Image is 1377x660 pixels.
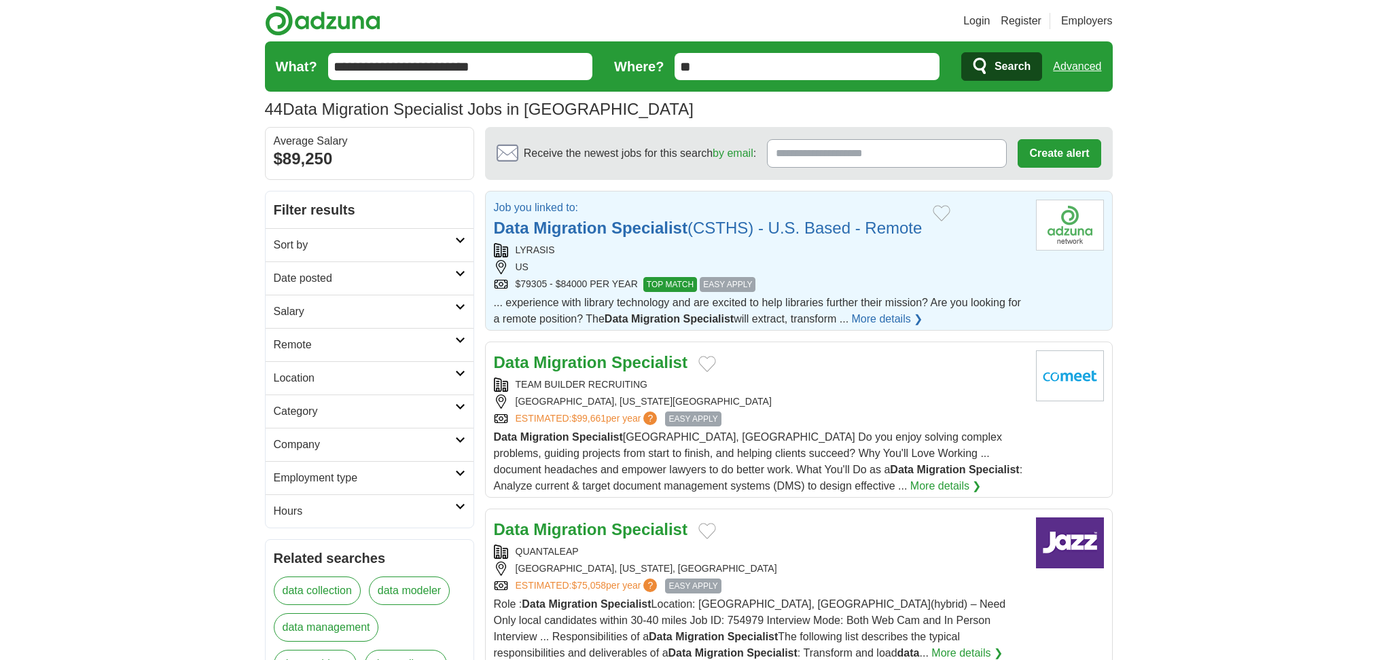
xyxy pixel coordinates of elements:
a: Employers [1061,13,1113,29]
span: EASY APPLY [665,579,721,593]
div: $89,250 [274,147,465,171]
img: Company logo [1036,517,1104,568]
h2: Filter results [266,191,473,228]
strong: Migration [533,219,607,237]
a: ESTIMATED:$75,058per year? [516,579,660,593]
h2: Date posted [274,270,455,287]
h2: Location [274,370,455,386]
p: Job you linked to: [494,200,923,216]
h1: Data Migration Specialist Jobs in [GEOGRAPHIC_DATA] [265,100,694,118]
strong: data [897,647,920,659]
button: Search [961,52,1042,81]
label: What? [276,56,317,77]
strong: Specialist [611,219,687,237]
strong: Migration [520,431,569,443]
span: TOP MATCH [643,277,697,292]
a: Date posted [266,261,473,295]
a: by email [713,147,753,159]
a: Location [266,361,473,395]
a: Advanced [1053,53,1101,80]
strong: Migration [533,353,607,371]
div: Average Salary [274,136,465,147]
a: Hours [266,494,473,528]
strong: Data [494,520,529,538]
span: 44 [265,97,283,122]
strong: Specialist [728,631,779,642]
strong: Specialist [969,464,1020,475]
span: ? [643,579,657,592]
img: Company logo [1036,200,1104,251]
strong: Specialist [601,598,651,610]
strong: Migration [916,464,965,475]
div: TEAM BUILDER RECRUITING [494,378,1025,392]
div: QUANTALEAP [494,545,1025,559]
strong: Data [494,353,529,371]
a: data modeler [369,576,450,605]
h2: Employment type [274,470,455,486]
a: Employment type [266,461,473,494]
div: US [494,260,1025,274]
button: Add to favorite jobs [698,356,716,372]
strong: Specialist [572,431,623,443]
h2: Category [274,403,455,420]
a: Data Migration Specialist [494,520,687,538]
div: LYRASIS [494,243,1025,257]
h2: Remote [274,337,455,353]
span: [GEOGRAPHIC_DATA], [GEOGRAPHIC_DATA] Do you enjoy solving complex problems, guiding projects from... [494,431,1023,492]
strong: Specialist [611,520,687,538]
a: Register [1001,13,1041,29]
strong: Data [605,313,628,325]
span: $75,058 [571,580,606,591]
span: Search [995,53,1031,80]
h2: Salary [274,304,455,320]
span: ? [643,411,657,425]
button: Add to favorite jobs [933,205,950,221]
a: Sort by [266,228,473,261]
strong: Specialist [611,353,687,371]
strong: Specialist [683,313,734,325]
div: [GEOGRAPHIC_DATA], [US_STATE][GEOGRAPHIC_DATA] [494,395,1025,409]
strong: Migration [533,520,607,538]
h2: Hours [274,503,455,519]
span: Role : Location: [GEOGRAPHIC_DATA], [GEOGRAPHIC_DATA](hybrid) – Need Only local candidates within... [494,598,1006,659]
strong: Data [494,219,529,237]
strong: Migration [631,313,680,325]
a: More details ❯ [910,478,982,494]
strong: Data [494,431,518,443]
button: Add to favorite jobs [698,523,716,539]
a: data management [274,613,379,642]
strong: Data [890,464,914,475]
strong: Data [649,631,673,642]
strong: Specialist [747,647,798,659]
span: EASY APPLY [700,277,755,292]
img: Adzuna logo [265,5,380,36]
a: Login [963,13,990,29]
a: More details ❯ [852,311,923,327]
span: EASY APPLY [665,411,721,426]
div: [GEOGRAPHIC_DATA], [US_STATE], [GEOGRAPHIC_DATA] [494,562,1025,576]
span: Receive the newest jobs for this search : [524,145,756,162]
h2: Company [274,437,455,453]
strong: Data [668,647,692,659]
a: data collection [274,576,361,605]
strong: Migration [695,647,744,659]
a: Category [266,395,473,428]
a: ESTIMATED:$99,661per year? [516,411,660,426]
button: Create alert [1018,139,1101,168]
strong: Migration [675,631,724,642]
span: ... experience with library technology and are excited to help libraries further their mission? A... [494,297,1021,325]
strong: Data [522,598,546,610]
div: $79305 - $84000 PER YEAR [494,277,1025,292]
a: Company [266,428,473,461]
label: Where? [614,56,664,77]
span: $99,661 [571,413,606,424]
h2: Sort by [274,237,455,253]
img: Company logo [1036,350,1104,401]
a: Salary [266,295,473,328]
h2: Related searches [274,548,465,568]
strong: Migration [548,598,597,610]
a: Remote [266,328,473,361]
a: Data Migration Specialist [494,353,687,371]
a: Data Migration Specialist(CSTHS) - U.S. Based - Remote [494,219,923,237]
